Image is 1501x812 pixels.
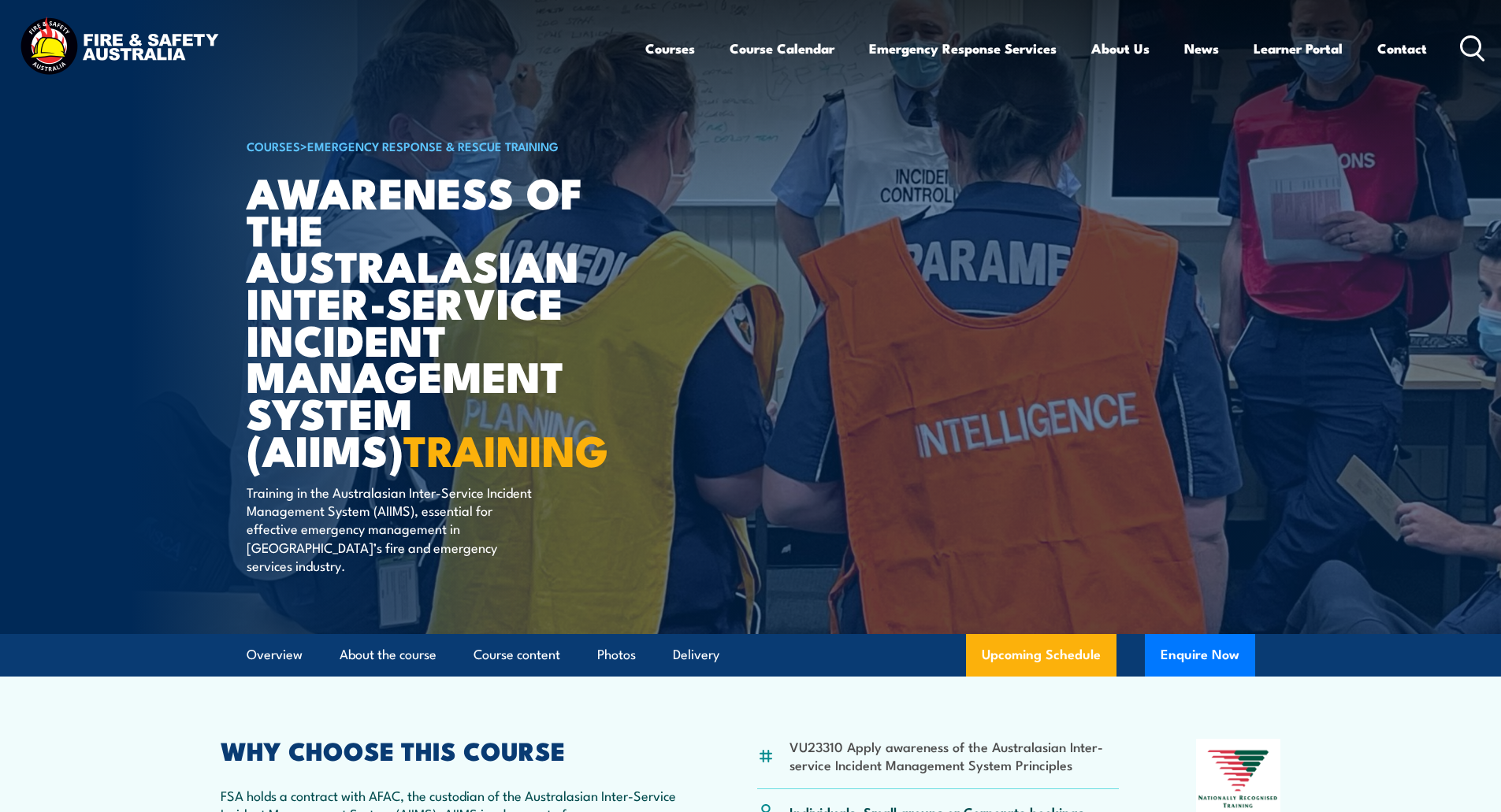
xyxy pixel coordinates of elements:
a: Course content [474,634,560,676]
strong: TRAINING [403,416,608,481]
h2: WHY CHOOSE THIS COURSE [221,739,681,761]
a: Contact [1377,28,1427,69]
a: About Us [1091,28,1150,69]
a: COURSES [247,137,300,154]
a: Emergency Response Services [869,28,1057,69]
a: About the course [340,634,437,676]
a: Learner Portal [1254,28,1343,69]
button: Enquire Now [1145,634,1255,677]
a: Upcoming Schedule [966,634,1116,677]
a: Course Calendar [730,28,834,69]
li: VU23310 Apply awareness of the Australasian Inter-service Incident Management System Principles [790,737,1120,774]
a: Courses [645,28,695,69]
h6: > [247,136,636,155]
h1: Awareness of the Australasian Inter-service Incident Management System (AIIMS) [247,173,636,468]
a: Emergency Response & Rescue Training [307,137,559,154]
a: Overview [247,634,303,676]
a: Photos [597,634,636,676]
a: News [1184,28,1219,69]
p: Training in the Australasian Inter-Service Incident Management System (AIIMS), essential for effe... [247,483,534,575]
a: Delivery [673,634,719,676]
